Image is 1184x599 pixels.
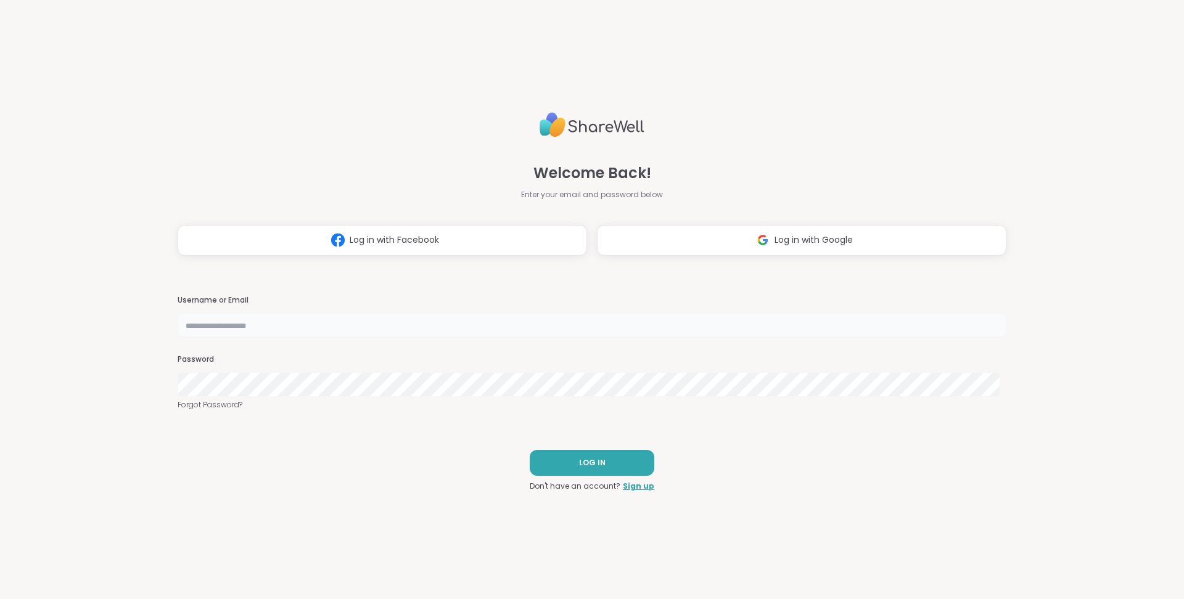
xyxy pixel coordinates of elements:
[326,229,350,251] img: ShareWell Logomark
[623,481,654,492] a: Sign up
[533,162,651,184] span: Welcome Back!
[178,399,1006,410] a: Forgot Password?
[597,225,1006,256] button: Log in with Google
[775,234,853,247] span: Log in with Google
[178,295,1006,306] h3: Username or Email
[751,229,775,251] img: ShareWell Logomark
[530,481,620,492] span: Don't have an account?
[579,457,606,468] span: LOG IN
[178,225,587,256] button: Log in with Facebook
[530,450,654,476] button: LOG IN
[350,234,439,247] span: Log in with Facebook
[521,189,663,200] span: Enter your email and password below
[540,107,644,142] img: ShareWell Logo
[178,354,1006,365] h3: Password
